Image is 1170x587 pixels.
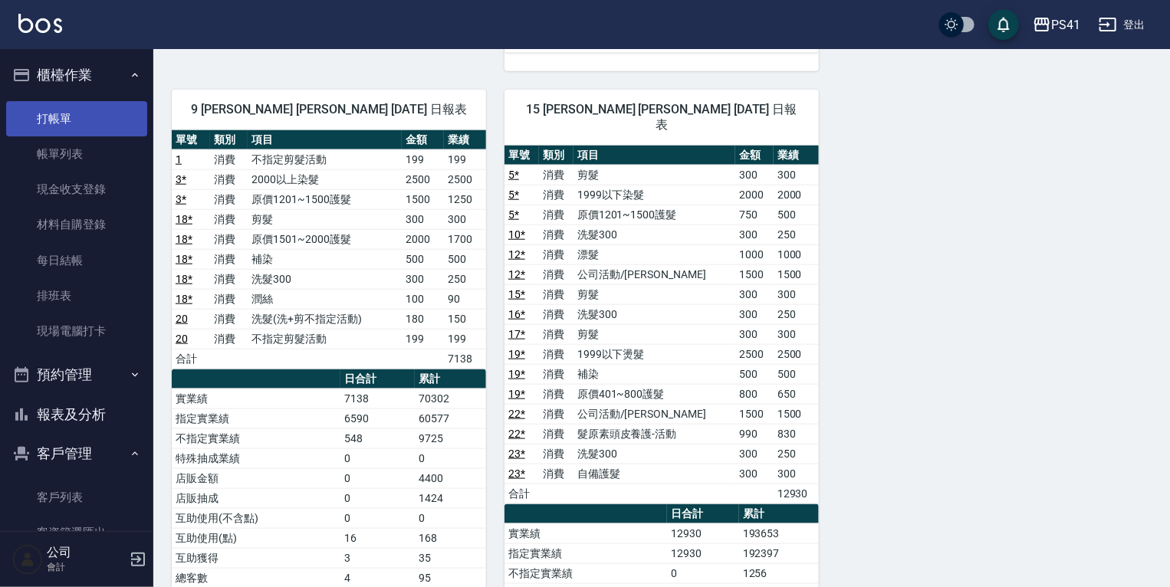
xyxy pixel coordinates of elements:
[248,229,402,249] td: 原價1501~2000護髮
[539,344,573,364] td: 消費
[172,130,486,369] table: a dense table
[739,504,819,524] th: 累計
[735,205,774,225] td: 750
[18,14,62,33] img: Logo
[210,329,248,349] td: 消費
[444,209,486,229] td: 300
[340,488,415,508] td: 0
[248,269,402,289] td: 洗髮300
[573,225,735,244] td: 洗髮300
[774,284,819,304] td: 300
[402,169,444,189] td: 2500
[573,146,735,166] th: 項目
[6,55,147,95] button: 櫃檯作業
[415,389,486,408] td: 70302
[402,229,444,249] td: 2000
[6,480,147,515] a: 客戶列表
[573,284,735,304] td: 剪髮
[504,484,539,503] td: 合計
[539,424,573,444] td: 消費
[415,488,486,508] td: 1424
[176,313,188,325] a: 20
[248,329,402,349] td: 不指定剪髮活動
[340,408,415,428] td: 6590
[504,563,667,583] td: 不指定實業績
[248,249,402,269] td: 補染
[47,560,125,574] p: 會計
[573,304,735,324] td: 洗髮300
[210,309,248,329] td: 消費
[504,146,539,166] th: 單號
[444,349,486,369] td: 7138
[735,384,774,404] td: 800
[539,185,573,205] td: 消費
[6,355,147,395] button: 預約管理
[774,264,819,284] td: 1500
[573,404,735,424] td: 公司活動/[PERSON_NAME]
[735,225,774,244] td: 300
[774,484,819,503] td: 12930
[735,146,774,166] th: 金額
[573,324,735,344] td: 剪髮
[523,102,800,133] span: 15 [PERSON_NAME] [PERSON_NAME] [DATE] 日報表
[402,289,444,309] td: 100
[444,229,486,249] td: 1700
[6,136,147,172] a: 帳單列表
[6,395,147,435] button: 報表及分析
[1051,15,1080,34] div: PS41
[444,169,486,189] td: 2500
[739,543,819,563] td: 192397
[47,545,125,560] h5: 公司
[573,165,735,185] td: 剪髮
[210,149,248,169] td: 消費
[248,289,402,309] td: 潤絲
[988,9,1019,40] button: save
[735,464,774,484] td: 300
[573,185,735,205] td: 1999以下染髮
[774,244,819,264] td: 1000
[172,389,340,408] td: 實業績
[415,508,486,528] td: 0
[539,464,573,484] td: 消費
[172,130,210,150] th: 單號
[415,468,486,488] td: 4400
[774,304,819,324] td: 250
[735,284,774,304] td: 300
[172,488,340,508] td: 店販抽成
[735,424,774,444] td: 990
[176,333,188,345] a: 20
[415,548,486,568] td: 35
[667,563,739,583] td: 0
[735,165,774,185] td: 300
[210,269,248,289] td: 消費
[539,384,573,404] td: 消費
[6,515,147,550] a: 客資篩選匯出
[539,404,573,424] td: 消費
[573,444,735,464] td: 洗髮300
[402,209,444,229] td: 300
[340,389,415,408] td: 7138
[444,309,486,329] td: 150
[340,468,415,488] td: 0
[735,185,774,205] td: 2000
[539,304,573,324] td: 消費
[539,244,573,264] td: 消費
[539,205,573,225] td: 消費
[667,523,739,543] td: 12930
[774,205,819,225] td: 500
[735,244,774,264] td: 1000
[248,189,402,209] td: 原價1201~1500護髮
[210,229,248,249] td: 消費
[539,165,573,185] td: 消費
[415,408,486,428] td: 60577
[735,264,774,284] td: 1500
[573,244,735,264] td: 漂髮
[340,548,415,568] td: 3
[210,209,248,229] td: 消費
[774,225,819,244] td: 250
[402,189,444,209] td: 1500
[190,102,468,117] span: 9 [PERSON_NAME] [PERSON_NAME] [DATE] 日報表
[415,428,486,448] td: 9725
[735,444,774,464] td: 300
[1027,9,1086,41] button: PS41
